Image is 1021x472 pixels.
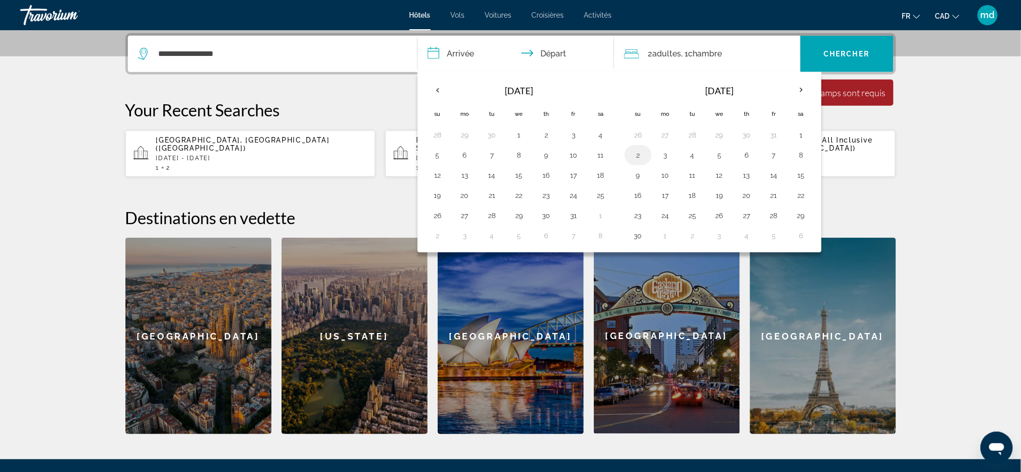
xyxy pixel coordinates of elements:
button: Day 18 [593,168,609,182]
a: [US_STATE] [282,238,428,434]
button: Day 30 [630,229,646,243]
button: Day 13 [457,168,473,182]
button: Day 7 [484,148,500,162]
button: Day 19 [712,188,728,203]
p: Your Recent Searches [125,100,896,120]
button: Day 31 [566,209,582,223]
button: Travelers: 2 adults, 0 children [614,36,800,72]
button: Day 11 [593,148,609,162]
button: Change currency [935,9,960,23]
button: Day 23 [630,209,646,223]
a: [GEOGRAPHIC_DATA] [125,238,271,434]
button: Day 28 [685,128,701,142]
button: Day 26 [712,209,728,223]
button: Day 21 [766,188,782,203]
a: Travorium [20,2,121,28]
button: Day 2 [685,229,701,243]
span: 2 [166,164,170,171]
span: [GEOGRAPHIC_DATA], [GEOGRAPHIC_DATA] ([GEOGRAPHIC_DATA]) [156,136,330,152]
button: Day 27 [657,128,673,142]
button: Day 4 [739,229,755,243]
button: Day 28 [766,209,782,223]
button: Day 15 [511,168,527,182]
button: Day 2 [630,148,646,162]
button: Day 31 [766,128,782,142]
button: Day 9 [538,148,555,162]
button: Day 3 [566,128,582,142]
button: Day 7 [566,229,582,243]
button: Day 6 [457,148,473,162]
iframe: Bouton de lancement de la fenêtre de messagerie [981,432,1013,464]
button: Day 17 [566,168,582,182]
span: [GEOGRAPHIC_DATA] Royal Cancun All Inclusive ([GEOGRAPHIC_DATA], [GEOGRAPHIC_DATA]) [676,136,873,152]
button: Day 21 [484,188,500,203]
button: Day 18 [685,188,701,203]
a: Hôtels [410,11,431,19]
button: User Menu [975,5,1001,26]
button: Day 29 [793,209,809,223]
button: Day 15 [793,168,809,182]
a: [GEOGRAPHIC_DATA] [594,238,740,434]
button: Day 13 [739,168,755,182]
a: Croisières [532,11,564,19]
button: Chercher [800,36,894,72]
button: Day 17 [657,188,673,203]
button: Day 22 [793,188,809,203]
button: Day 1 [793,128,809,142]
button: Day 30 [484,128,500,142]
button: Day 30 [538,209,555,223]
span: Adultes [653,49,682,58]
button: Day 24 [657,209,673,223]
button: Day 28 [484,209,500,223]
button: Day 2 [430,229,446,243]
button: Next month [788,79,815,102]
th: [DATE] [652,79,788,103]
button: Day 26 [430,209,446,223]
p: [DATE] - [DATE] [416,155,628,162]
span: Chercher [824,50,870,58]
span: CAD [935,12,950,20]
button: Day 7 [766,148,782,162]
button: Day 3 [657,148,673,162]
span: Chambre [689,49,722,58]
span: , 1 [682,47,722,61]
button: Day 12 [430,168,446,182]
button: Day 10 [566,148,582,162]
button: Day 3 [712,229,728,243]
button: Day 29 [511,209,527,223]
span: Fiesta Americana Puerto Vallarta All Inclusive & Spa ([GEOGRAPHIC_DATA], [GEOGRAPHIC_DATA]) [416,136,615,152]
div: Tous les champs sont requis [780,87,886,98]
button: Day 29 [457,128,473,142]
a: Activités [584,11,612,19]
button: Day 27 [457,209,473,223]
button: Day 16 [538,168,555,182]
button: Day 25 [593,188,609,203]
button: Day 6 [538,229,555,243]
h2: Destinations en vedette [125,208,896,228]
button: [GEOGRAPHIC_DATA], [GEOGRAPHIC_DATA] ([GEOGRAPHIC_DATA])[DATE] - [DATE]12 [125,130,376,177]
span: Vols [451,11,465,19]
p: [DATE] - [DATE] [156,155,368,162]
a: Voitures [485,11,512,19]
button: Day 6 [739,148,755,162]
button: Day 16 [630,188,646,203]
button: Day 1 [511,128,527,142]
button: Day 5 [430,148,446,162]
button: Check in and out dates [418,36,614,72]
span: 1 [156,164,160,171]
button: Change language [902,9,920,23]
span: md [981,10,995,20]
button: Day 14 [484,168,500,182]
button: Day 8 [511,148,527,162]
button: Day 6 [793,229,809,243]
button: Day 11 [685,168,701,182]
th: [DATE] [451,79,587,103]
button: Day 29 [712,128,728,142]
button: Day 26 [630,128,646,142]
button: Day 10 [657,168,673,182]
a: [GEOGRAPHIC_DATA] [438,238,584,434]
